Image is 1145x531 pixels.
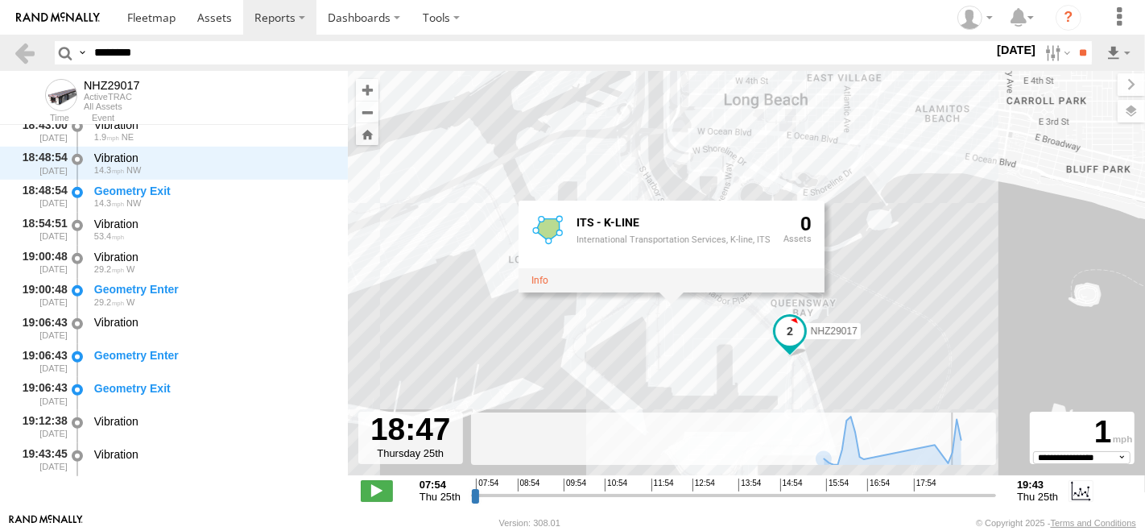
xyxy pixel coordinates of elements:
span: 13:54 [738,479,761,492]
span: 29.2 [94,297,124,307]
div: 19:06:43 [DATE] [13,313,69,343]
span: 15:54 [826,479,849,492]
span: 11:54 [651,479,674,492]
span: 14:54 [780,479,803,492]
div: 19:00:48 [DATE] [13,280,69,310]
div: Vibration [94,447,333,462]
span: 10:54 [605,479,627,492]
span: 16:54 [867,479,890,492]
a: Visit our Website [9,515,83,531]
img: rand-logo.svg [16,12,100,23]
div: Vibration [94,250,333,264]
div: 18:54:51 [DATE] [13,214,69,244]
span: 12:54 [692,479,715,492]
div: Geometry Exit [94,184,333,198]
div: 19:06:43 [DATE] [13,346,69,375]
div: 1 [1032,414,1132,451]
div: Zulema McIntosch [952,6,998,30]
span: Heading: 270 [126,297,134,307]
span: Thu 25th Sep 2025 [420,491,461,503]
div: Vibration [94,315,333,330]
div: Vibration [94,217,333,231]
span: 14.3 [94,165,124,175]
span: Thu 25th Sep 2025 [1017,491,1058,503]
div: 18:48:54 [DATE] [13,181,69,211]
span: 08:54 [518,479,540,492]
label: Play/Stop [361,480,393,501]
span: Heading: 300 [126,198,141,208]
div: 18:43:00 [DATE] [13,115,69,145]
div: Vibration [94,414,333,429]
div: 19:12:38 [DATE] [13,412,69,442]
div: NHZ29017 - View Asset History [84,79,140,92]
div: International Transportation Services, K-line, ITS [577,235,771,245]
span: 53.4 [94,231,124,241]
div: 19:00:48 [DATE] [13,247,69,277]
div: Fence Name - ITS - K-LINE [577,217,771,229]
label: Search Filter Options [1039,41,1073,64]
label: [DATE] [994,41,1039,59]
div: Version: 308.01 [499,518,560,528]
div: Vibration [94,118,333,132]
div: © Copyright 2025 - [976,518,1136,528]
span: Heading: 300 [126,165,141,175]
div: Vibration [94,151,333,165]
div: Time [13,114,69,122]
strong: 07:54 [420,479,461,491]
i: ? [1056,5,1081,31]
button: Zoom out [356,101,378,123]
div: Geometry Exit [94,381,333,396]
span: 09:54 [564,479,586,492]
label: Search Query [76,41,89,64]
span: Heading: 270 [126,264,134,274]
label: Export results as... [1105,41,1132,64]
span: Heading: 27 [122,132,134,142]
div: Geometry Enter [94,282,333,297]
div: 19:43:45 [DATE] [13,445,69,475]
button: Zoom Home [356,123,378,145]
span: 29.2 [94,264,124,274]
button: Zoom in [356,79,378,101]
span: NHZ29017 [811,326,858,337]
div: 0 [783,214,812,265]
span: 17:54 [914,479,936,492]
div: Geometry Enter [94,348,333,363]
div: All Assets [84,102,140,111]
span: 1.9 [94,132,119,142]
div: ActiveTRAC [84,92,140,102]
a: View fence details [531,275,548,286]
a: Back to previous Page [13,41,36,64]
strong: 19:43 [1017,479,1058,491]
div: 18:48:54 [DATE] [13,148,69,178]
a: Terms and Conditions [1051,518,1136,528]
div: 19:06:43 [DATE] [13,379,69,409]
div: Event [92,114,348,122]
span: 07:54 [476,479,498,492]
span: 14.3 [94,198,124,208]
